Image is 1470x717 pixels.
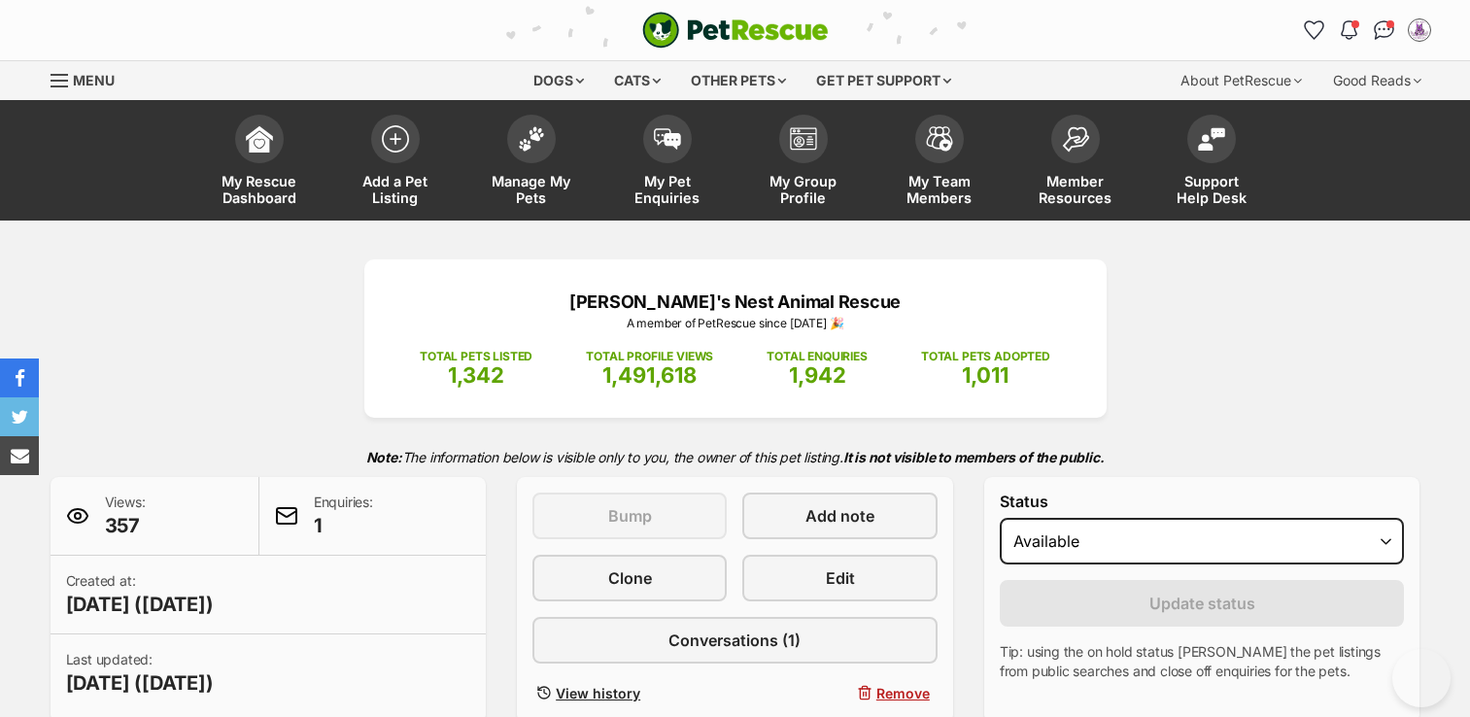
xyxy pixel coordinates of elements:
[876,683,930,703] span: Remove
[1299,15,1330,46] a: Favourites
[1008,105,1144,221] a: Member Resources
[642,12,829,49] a: PetRescue
[600,61,674,100] div: Cats
[1144,105,1280,221] a: Support Help Desk
[1404,15,1435,46] button: My account
[352,173,439,206] span: Add a Pet Listing
[1341,20,1356,40] img: notifications-46538b983faf8c2785f20acdc204bb7945ddae34d4c08c2a6579f10ce5e182be.svg
[586,348,713,365] p: TOTAL PROFILE VIEWS
[1062,126,1089,153] img: member-resources-icon-8e73f808a243e03378d46382f2149f9095a855e16c252ad45f914b54edf8863c.svg
[602,362,697,388] span: 1,491,618
[1032,173,1119,206] span: Member Resources
[654,128,681,150] img: pet-enquiries-icon-7e3ad2cf08bfb03b45e93fb7055b45f3efa6380592205ae92323e6603595dc1f.svg
[246,125,273,153] img: dashboard-icon-eb2f2d2d3e046f16d808141f083e7271f6b2e854fb5c12c21221c1fb7104beca.svg
[1168,173,1255,206] span: Support Help Desk
[191,105,327,221] a: My Rescue Dashboard
[1198,127,1225,151] img: help-desk-icon-fdf02630f3aa405de69fd3d07c3f3aa587a6932b1a1747fa1d2bba05be0121f9.svg
[1410,20,1429,40] img: Robyn Hunter profile pic
[532,617,938,664] a: Conversations (1)
[742,493,937,539] a: Add note
[51,61,128,96] a: Menu
[327,105,463,221] a: Add a Pet Listing
[105,512,146,539] span: 357
[1392,649,1451,707] iframe: Help Scout Beacon - Open
[599,105,735,221] a: My Pet Enquiries
[677,61,800,100] div: Other pets
[742,555,937,601] a: Edit
[366,449,402,465] strong: Note:
[1000,580,1405,627] button: Update status
[463,105,599,221] a: Manage My Pets
[668,629,801,652] span: Conversations (1)
[488,173,575,206] span: Manage My Pets
[803,61,965,100] div: Get pet support
[314,512,373,539] span: 1
[1000,493,1405,510] label: Status
[66,591,214,618] span: [DATE] ([DATE])
[532,555,727,601] a: Clone
[872,105,1008,221] a: My Team Members
[393,289,1077,315] p: [PERSON_NAME]'s Nest Animal Rescue
[608,504,652,528] span: Bump
[767,348,867,365] p: TOTAL ENQUIRIES
[73,72,115,88] span: Menu
[624,173,711,206] span: My Pet Enquiries
[556,683,640,703] span: View history
[1149,592,1255,615] span: Update status
[843,449,1105,465] strong: It is not visible to members of the public.
[742,679,937,707] button: Remove
[314,493,373,539] p: Enquiries:
[1374,20,1394,40] img: chat-41dd97257d64d25036548639549fe6c8038ab92f7586957e7f3b1b290dea8141.svg
[921,348,1050,365] p: TOTAL PETS ADOPTED
[1167,61,1316,100] div: About PetRescue
[51,437,1420,477] p: The information below is visible only to you, the owner of this pet listing.
[393,315,1077,332] p: A member of PetRescue since [DATE] 🎉
[1334,15,1365,46] button: Notifications
[66,669,214,697] span: [DATE] ([DATE])
[896,173,983,206] span: My Team Members
[962,362,1008,388] span: 1,011
[642,12,829,49] img: logo-cat-932fe2b9b8326f06289b0f2fb663e598f794de774fb13d1741a6617ecf9a85b4.svg
[805,504,874,528] span: Add note
[789,362,846,388] span: 1,942
[826,566,855,590] span: Edit
[1369,15,1400,46] a: Conversations
[518,126,545,152] img: manage-my-pets-icon-02211641906a0b7f246fdf0571729dbe1e7629f14944591b6c1af311fb30b64b.svg
[926,126,953,152] img: team-members-icon-5396bd8760b3fe7c0b43da4ab00e1e3bb1a5d9ba89233759b79545d2d3fc5d0d.svg
[1000,642,1405,681] p: Tip: using the on hold status [PERSON_NAME] the pet listings from public searches and close off e...
[532,493,727,539] button: Bump
[790,127,817,151] img: group-profile-icon-3fa3cf56718a62981997c0bc7e787c4b2cf8bcc04b72c1350f741eb67cf2f40e.svg
[66,571,214,618] p: Created at:
[608,566,652,590] span: Clone
[105,493,146,539] p: Views:
[760,173,847,206] span: My Group Profile
[735,105,872,221] a: My Group Profile
[66,650,214,697] p: Last updated:
[420,348,532,365] p: TOTAL PETS LISTED
[448,362,504,388] span: 1,342
[382,125,409,153] img: add-pet-listing-icon-0afa8454b4691262ce3f59096e99ab1cd57d4a30225e0717b998d2c9b9846f56.svg
[216,173,303,206] span: My Rescue Dashboard
[1319,61,1435,100] div: Good Reads
[520,61,598,100] div: Dogs
[532,679,727,707] a: View history
[1299,15,1435,46] ul: Account quick links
